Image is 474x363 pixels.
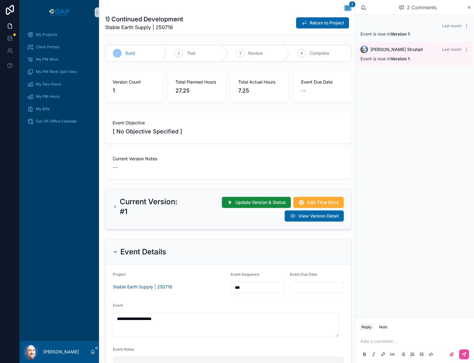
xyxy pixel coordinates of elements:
span: Event Sequence [231,272,259,277]
button: Reply [359,323,374,331]
span: 7.25 [238,86,281,95]
span: Add Time Entry [307,199,339,205]
span: 3 [239,51,241,56]
strong: Version 1 [390,31,410,37]
span: Event Notes [113,347,134,352]
span: 4 [300,51,303,56]
a: My Bills [24,103,95,115]
span: 1 [117,51,118,56]
span: Last month [442,47,462,52]
span: My PM Work Split View [36,69,77,74]
span: Event Due Date [290,272,317,277]
h2: Event Details [120,247,166,257]
span: Client Portals [36,45,59,50]
span: Current Version Notes [113,156,344,162]
a: Stable Earth Supply | 250716 [113,284,172,290]
span: Total Actual Hours [238,79,281,85]
span: My PM Work [36,57,58,62]
strong: Version 1 [390,56,410,61]
span: Event Objective [113,120,344,126]
span: Update Version & Status [235,199,286,205]
span: My PM Hours [36,94,60,99]
h2: Current Version: #1 [120,197,179,217]
a: My Dev Hours [24,79,95,90]
button: Update Version & Status [222,197,291,208]
button: Note [377,323,390,331]
span: Project [113,272,126,277]
span: -- [113,163,118,172]
span: Event is now in . [360,56,411,61]
p: [PERSON_NAME] [43,349,79,355]
span: [PERSON_NAME] Struhall [370,46,423,53]
span: My Bills [36,106,50,111]
a: Out-Of-Office Calendar [24,116,95,127]
button: View Version Detail [285,210,344,222]
button: Return to Project [296,17,349,28]
a: My PM Work [24,54,95,65]
span: Stable Earth Supply | 250716 [105,24,183,31]
span: 1 [113,86,156,95]
span: 2 [349,1,355,7]
span: 27.25 [175,86,218,95]
span: Event is now in . [360,31,411,37]
a: My Projects [24,29,95,40]
span: Version Count [113,79,156,85]
span: My Dev Hours [36,82,61,87]
span: Out-Of-Office Calendar [36,119,77,124]
button: 2 [344,5,351,12]
a: My PM Hours [24,91,95,102]
span: Event Due Date [301,79,344,85]
span: View Version Detail [298,213,339,219]
span: Total Planned Hours [175,79,218,85]
span: Return to Project [310,20,344,26]
div: Note [379,325,387,330]
span: [ No Objective Specified ] [113,127,344,136]
span: My Projects [36,32,57,37]
span: -- [301,86,306,95]
span: Build [125,50,135,56]
span: Event [113,303,123,308]
a: Client Portals [24,41,95,53]
span: 2 [178,51,180,56]
h1: 1) Continued Development [105,15,183,24]
span: Review [248,50,263,56]
span: Complete [310,50,329,56]
span: Test [187,50,196,56]
a: My PM Work Split View [24,66,95,77]
span: 2 Comments [407,4,437,11]
div: scrollable content [20,25,99,135]
span: Last month [442,24,462,28]
button: Add Time Entry [293,197,344,208]
img: App logo [48,7,71,17]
